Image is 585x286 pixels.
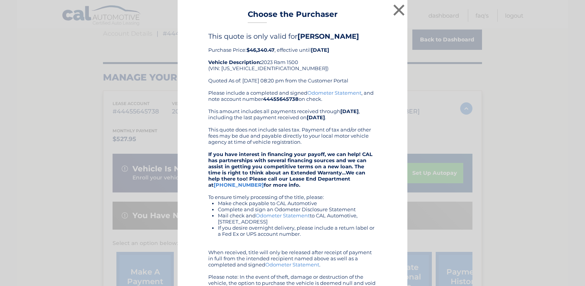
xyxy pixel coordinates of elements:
[214,182,264,188] a: [PHONE_NUMBER]
[208,151,373,188] strong: If you have interest in financing your payoff, we can help! CAL has partnerships with several fin...
[391,2,407,18] button: ×
[218,206,377,212] li: Complete and sign an Odometer Disclosure Statement
[208,32,377,90] div: Purchase Price: , effective until 2023 Ram 1500 (VIN: [US_VEHICLE_IDENTIFICATION_NUMBER]) Quoted ...
[263,96,299,102] b: 44455645738
[307,90,361,96] a: Odometer Statement
[307,114,325,120] b: [DATE]
[340,108,359,114] b: [DATE]
[256,212,310,219] a: Odometer Statement
[247,47,275,53] b: $46,340.47
[297,32,359,41] b: [PERSON_NAME]
[311,47,329,53] b: [DATE]
[218,212,377,225] li: Mail check and to CAL Automotive, [STREET_ADDRESS]
[265,261,319,268] a: Odometer Statement
[208,32,377,41] h4: This quote is only valid for
[218,225,377,237] li: If you desire overnight delivery, please include a return label or a Fed Ex or UPS account number.
[248,10,338,23] h3: Choose the Purchaser
[218,200,377,206] li: Make check payable to CAL Automotive
[208,59,261,65] strong: Vehicle Description:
